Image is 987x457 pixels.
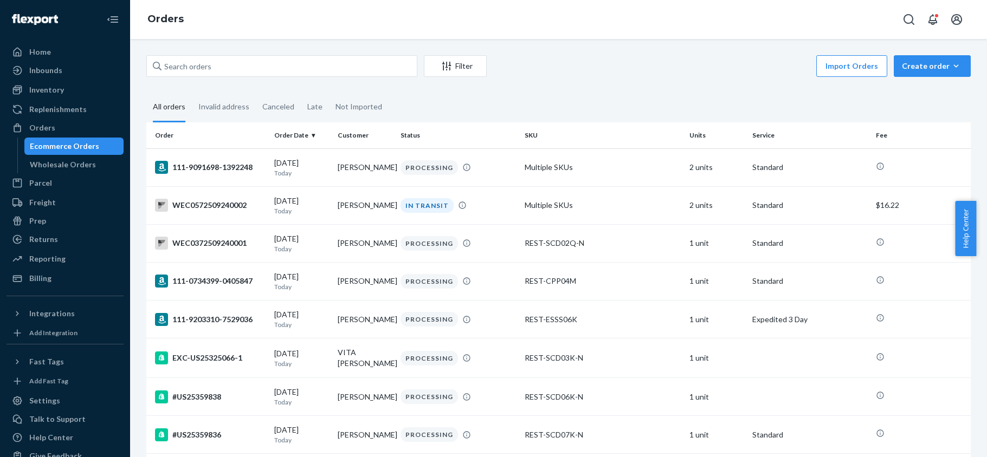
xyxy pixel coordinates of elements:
input: Search orders [146,55,417,77]
div: REST-CPP04M [525,276,681,286]
td: 1 unit [685,224,749,262]
a: Talk to Support [7,410,124,428]
td: 1 unit [685,338,749,378]
td: VITA [PERSON_NAME] [333,338,397,378]
p: Today [274,168,329,178]
a: Orders [147,13,184,25]
div: [DATE] [274,195,329,216]
p: Standard [752,200,867,211]
div: Add Fast Tag [29,376,68,386]
div: 111-9091698-1392248 [155,161,266,174]
div: Prep [29,216,46,226]
p: Standard [752,429,867,440]
td: 1 unit [685,378,749,416]
button: Close Navigation [102,9,124,30]
td: [PERSON_NAME] [333,378,397,416]
div: [DATE] [274,348,329,368]
div: WEC0372509240001 [155,237,266,250]
div: 111-0734399-0405847 [155,275,266,288]
p: Today [274,435,329,445]
div: [DATE] [274,425,329,445]
div: Replenishments [29,104,87,115]
div: WEC0572509240002 [155,199,266,212]
button: Help Center [955,201,976,256]
th: Fee [872,122,971,148]
th: SKU [520,122,685,148]
div: Add Integration [29,328,78,337]
p: Standard [752,238,867,249]
td: 1 unit [685,416,749,454]
div: Parcel [29,178,52,188]
button: Integrations [7,305,124,322]
p: Today [274,244,329,253]
td: [PERSON_NAME] [333,148,397,186]
button: Open Search Box [898,9,920,30]
a: Inbounds [7,62,124,79]
td: 1 unit [685,301,749,338]
div: PROCESSING [401,351,458,365]
div: PROCESSING [401,427,458,442]
div: PROCESSING [401,312,458,327]
td: [PERSON_NAME] [333,224,397,262]
div: Freight [29,197,56,208]
div: Home [29,47,51,57]
td: 2 units [685,148,749,186]
div: Settings [29,395,60,406]
div: EXC-US25325066-1 [155,351,266,364]
div: [DATE] [274,309,329,329]
p: Expedited 3 Day [752,314,867,325]
a: Freight [7,194,124,211]
div: IN TRANSIT [401,198,454,213]
button: Filter [424,55,487,77]
a: Returns [7,231,124,248]
a: Parcel [7,174,124,192]
a: Billing [7,270,124,287]
div: Ecommerce Orders [30,141,99,152]
p: Standard [752,276,867,286]
td: [PERSON_NAME] [333,416,397,454]
div: Late [307,93,322,121]
div: Not Imported [336,93,382,121]
div: Canceled [262,93,294,121]
button: Import Orders [816,55,887,77]
div: REST-SCD07K-N [525,429,681,440]
div: Talk to Support [29,414,86,425]
button: Open account menu [946,9,967,30]
div: [DATE] [274,158,329,178]
th: Status [396,122,520,148]
td: $16.22 [872,186,971,224]
div: [DATE] [274,271,329,291]
div: PROCESSING [401,389,458,404]
div: Invalid address [198,93,249,121]
th: Service [748,122,872,148]
div: Filter [424,61,486,71]
button: Create order [894,55,971,77]
div: REST-SCD03K-N [525,352,681,363]
div: #US25359836 [155,428,266,441]
div: REST-SCD06K-N [525,391,681,402]
div: PROCESSING [401,236,458,251]
div: Wholesale Orders [30,159,96,170]
a: Settings [7,392,124,409]
div: PROCESSING [401,160,458,175]
div: [DATE] [274,233,329,253]
a: Orders [7,119,124,136]
a: Add Integration [7,327,124,340]
div: Inventory [29,84,64,95]
td: 2 units [685,186,749,224]
a: Replenishments [7,101,124,118]
div: Inbounds [29,65,62,76]
th: Units [685,122,749,148]
div: Fast Tags [29,356,64,367]
td: Multiple SKUs [520,148,685,186]
td: [PERSON_NAME] [333,262,397,300]
div: All orders [153,93,185,122]
td: [PERSON_NAME] [333,301,397,338]
div: Customer [338,130,392,140]
a: Wholesale Orders [24,156,124,173]
td: 1 unit [685,262,749,300]
div: #US25359838 [155,390,266,403]
th: Order Date [270,122,333,148]
td: [PERSON_NAME] [333,186,397,224]
div: REST-ESSS06K [525,314,681,325]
